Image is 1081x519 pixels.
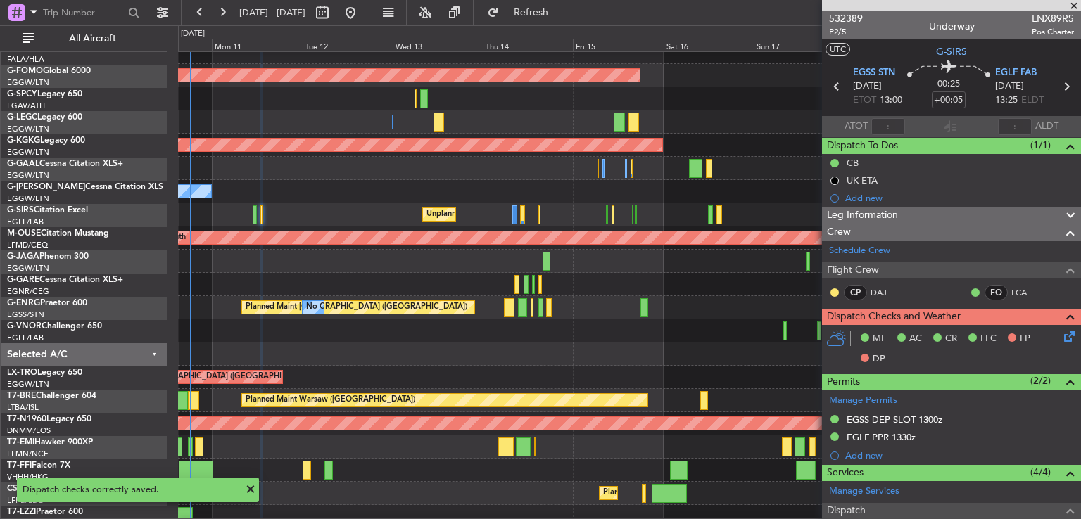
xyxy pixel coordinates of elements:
span: Permits [827,374,860,390]
a: G-SIRSCitation Excel [7,206,88,214]
input: Trip Number [43,2,124,23]
span: Refresh [502,8,561,18]
a: LCA [1011,286,1043,299]
span: G-FOMO [7,67,43,75]
span: [DATE] - [DATE] [239,6,305,19]
span: LNX89RS [1032,11,1074,26]
span: G-GARE [7,276,39,284]
span: (2/2) [1030,373,1051,388]
div: [DATE] [181,28,205,40]
div: Sun 17 [754,39,844,51]
button: All Aircraft [15,27,153,50]
span: 00:25 [937,77,960,91]
a: Schedule Crew [829,244,890,258]
span: M-OUSE [7,229,41,238]
a: DAJ [871,286,902,299]
div: Planned Maint [GEOGRAPHIC_DATA] ([GEOGRAPHIC_DATA]) [246,297,467,318]
a: EGGW/LTN [7,147,49,158]
div: Tue 12 [303,39,393,51]
span: G-[PERSON_NAME] [7,183,85,191]
span: EGSS STN [853,66,895,80]
span: MF [873,332,886,346]
span: P2/5 [829,26,863,38]
span: Flight Crew [827,262,879,278]
div: Mon 11 [212,39,302,51]
span: Crew [827,224,851,241]
span: EGLF FAB [995,66,1037,80]
span: [DATE] [853,79,882,94]
span: ATOT [845,120,868,134]
span: G-SIRS [936,44,967,59]
a: T7-BREChallenger 604 [7,392,96,400]
div: EGLF PPR 1330z [847,431,916,443]
a: G-SPCYLegacy 650 [7,90,82,98]
a: T7-EMIHawker 900XP [7,438,93,447]
a: G-GARECessna Citation XLS+ [7,276,123,284]
a: G-LEGCLegacy 600 [7,113,82,122]
div: FO [985,285,1008,300]
span: (4/4) [1030,465,1051,480]
a: LFMN/NCE [7,449,49,459]
a: EGGW/LTN [7,77,49,88]
span: G-SIRS [7,206,34,214]
span: G-LEGC [7,113,37,122]
span: AC [909,332,922,346]
a: Manage Services [829,485,899,499]
input: --:-- [871,118,905,135]
div: Planned Maint Warsaw ([GEOGRAPHIC_DATA]) [246,390,415,411]
a: EGGW/LTN [7,193,49,204]
span: FP [1020,332,1030,346]
span: T7-N1960 [7,415,46,423]
span: G-SPCY [7,90,37,98]
span: G-GAAL [7,160,39,168]
span: Leg Information [827,207,898,224]
span: 13:00 [880,94,902,108]
a: G-ENRGPraetor 600 [7,299,87,307]
div: Unplanned Maint [GEOGRAPHIC_DATA] ([GEOGRAPHIC_DATA]) [426,204,658,225]
a: M-OUSECitation Mustang [7,229,109,238]
span: 13:25 [995,94,1018,108]
div: No Crew [306,297,339,318]
div: Dispatch checks correctly saved. [23,483,238,497]
a: T7-N1960Legacy 650 [7,415,91,423]
a: LGAV/ATH [7,101,45,111]
div: Thu 14 [483,39,573,51]
div: Add new [845,192,1074,204]
a: G-KGKGLegacy 600 [7,136,85,145]
div: CB [847,157,859,169]
span: LX-TRO [7,369,37,377]
div: CP [844,285,867,300]
button: Refresh [481,1,565,24]
span: CR [945,332,957,346]
a: EGGW/LTN [7,124,49,134]
a: G-VNORChallenger 650 [7,322,102,331]
span: Pos Charter [1032,26,1074,38]
span: T7-BRE [7,392,36,400]
div: Planned Maint [GEOGRAPHIC_DATA] ([GEOGRAPHIC_DATA]) [603,482,825,504]
a: G-JAGAPhenom 300 [7,252,89,261]
span: 532389 [829,11,863,26]
a: Manage Permits [829,394,897,408]
span: ELDT [1021,94,1044,108]
div: Add new [845,449,1074,461]
a: EGGW/LTN [7,170,49,181]
span: G-VNOR [7,322,42,331]
div: UK ETA [847,174,878,186]
a: DNMM/LOS [7,425,51,436]
span: T7-EMI [7,438,34,447]
a: FALA/HLA [7,54,44,65]
span: All Aircraft [37,34,148,44]
div: Wed 13 [393,39,483,51]
a: G-FOMOGlobal 6000 [7,67,91,75]
span: ALDT [1035,120,1058,134]
span: Dispatch To-Dos [827,138,898,154]
a: LTBA/ISL [7,402,39,413]
a: EGGW/LTN [7,379,49,390]
div: Unplanned Maint [GEOGRAPHIC_DATA] ([GEOGRAPHIC_DATA]) [84,366,315,387]
span: FFC [980,332,997,346]
button: UTC [826,43,850,56]
a: G-[PERSON_NAME]Cessna Citation XLS [7,183,163,191]
span: Dispatch [827,503,866,519]
a: EGSS/STN [7,309,44,320]
div: Fri 15 [573,39,663,51]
